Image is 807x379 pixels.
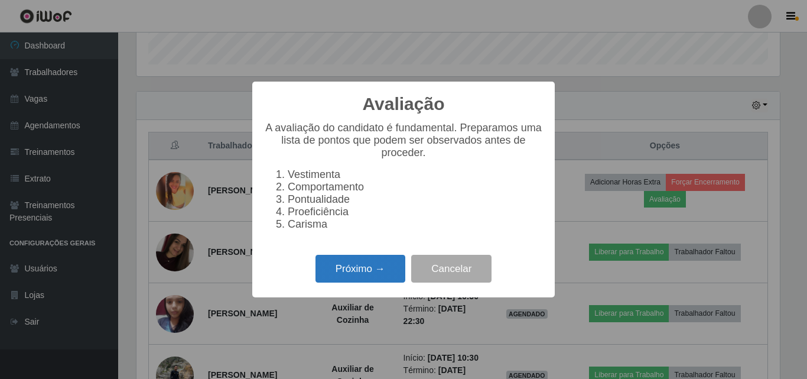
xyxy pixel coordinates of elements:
[288,218,543,231] li: Carisma
[288,169,543,181] li: Vestimenta
[288,193,543,206] li: Pontualidade
[411,255,492,283] button: Cancelar
[288,181,543,193] li: Comportamento
[288,206,543,218] li: Proeficiência
[264,122,543,159] p: A avaliação do candidato é fundamental. Preparamos uma lista de pontos que podem ser observados a...
[315,255,405,283] button: Próximo →
[363,93,445,115] h2: Avaliação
